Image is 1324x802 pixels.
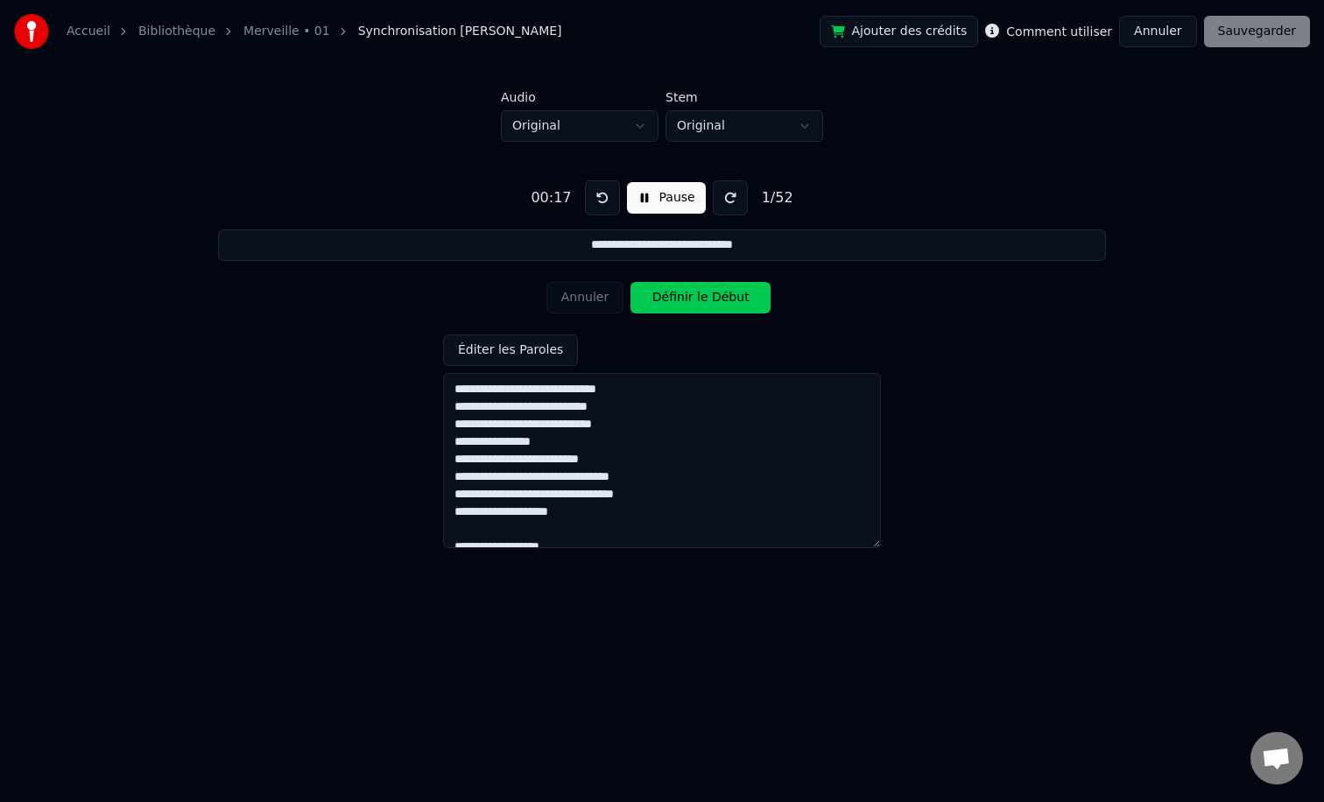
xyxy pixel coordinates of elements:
[1250,732,1303,784] a: Ouvrir le chat
[666,91,823,103] label: Stem
[67,23,110,40] a: Accueil
[138,23,215,40] a: Bibliothèque
[67,23,562,40] nav: breadcrumb
[358,23,562,40] span: Synchronisation [PERSON_NAME]
[1119,16,1196,47] button: Annuler
[243,23,330,40] a: Merveille • 01
[443,334,578,366] button: Éditer les Paroles
[1006,25,1112,38] label: Comment utiliser
[14,14,49,49] img: youka
[501,91,658,103] label: Audio
[524,187,578,208] div: 00:17
[627,182,705,214] button: Pause
[630,282,771,313] button: Définir le Début
[820,16,979,47] button: Ajouter des crédits
[755,187,800,208] div: 1 / 52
